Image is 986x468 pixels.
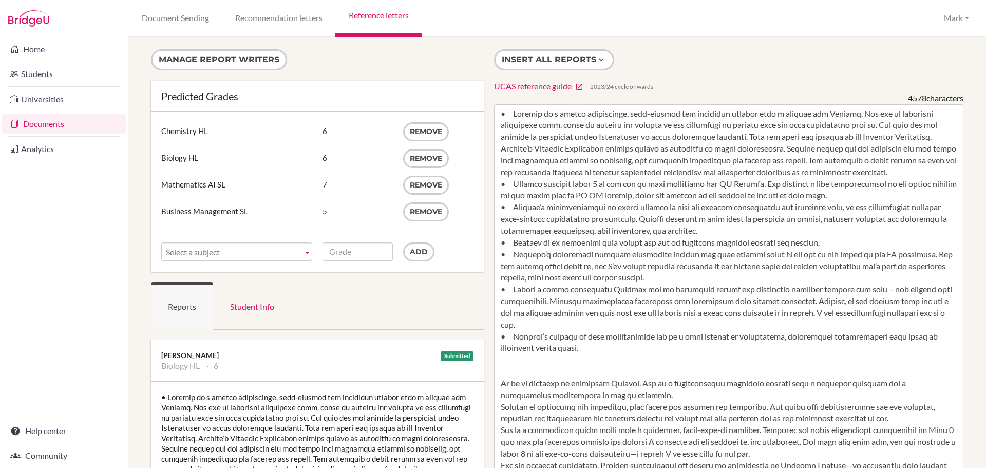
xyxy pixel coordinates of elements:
[2,445,126,466] a: Community
[323,242,393,261] input: Grade
[2,421,126,441] a: Help center
[161,91,473,101] div: Predicted Grades
[585,82,653,91] span: − 2023/24 cycle onwards
[151,49,287,70] button: Manage report writers
[403,122,449,141] button: Remove
[494,81,583,92] a: UCAS reference guide
[2,64,126,84] a: Students
[206,361,218,371] li: 6
[323,176,393,193] div: 7
[2,39,126,60] a: Home
[161,361,200,371] li: Biology HL
[161,350,473,361] div: [PERSON_NAME]
[151,282,213,330] a: Reports
[441,351,473,361] div: Submitted
[323,122,393,140] div: 6
[908,92,963,104] div: characters
[161,176,312,193] div: Mathematics AI SL
[161,149,312,166] div: Biology HL
[908,93,926,103] span: 4578
[2,114,126,134] a: Documents
[403,202,449,221] button: Remove
[161,122,312,140] div: Chemistry HL
[494,49,614,70] button: Insert all reports
[323,202,393,220] div: 5
[213,282,291,330] a: Student Info
[161,202,312,220] div: Business Management SL
[403,149,449,168] button: Remove
[2,139,126,159] a: Analytics
[166,243,298,261] span: Select a subject
[494,81,572,91] span: UCAS reference guide
[2,89,126,109] a: Universities
[403,176,449,195] button: Remove
[939,9,974,28] button: Mark
[8,10,49,27] img: Bridge-U
[323,149,393,166] div: 6
[403,242,434,261] input: Add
